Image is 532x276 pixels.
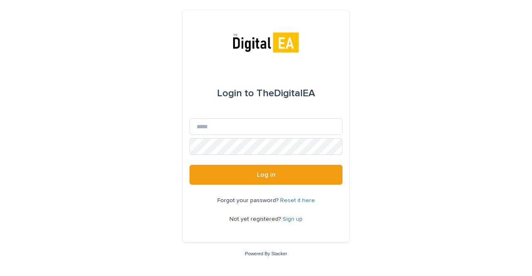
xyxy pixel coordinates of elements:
[190,165,342,185] button: Log in
[217,82,315,105] div: TheDigitalEA
[217,88,254,98] span: Login to
[257,171,276,178] span: Log in
[245,251,287,256] a: Powered By Stacker
[217,198,280,203] span: Forgot your password?
[280,198,315,203] a: Reset it here
[229,216,283,222] span: Not yet registered?
[230,30,302,55] img: mpnAKsivTWiDOsumdcjk
[283,216,303,222] a: Sign up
